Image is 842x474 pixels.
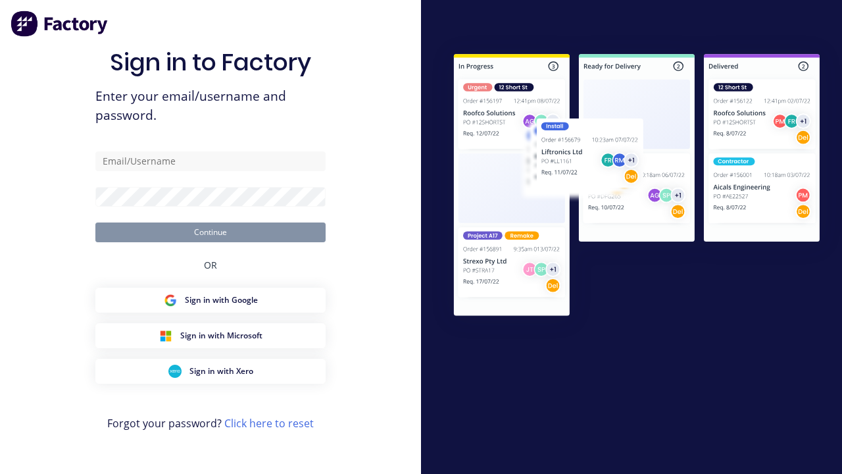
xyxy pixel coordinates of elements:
h1: Sign in to Factory [110,48,311,76]
button: Microsoft Sign inSign in with Microsoft [95,323,326,348]
span: Forgot your password? [107,415,314,431]
img: Factory [11,11,109,37]
img: Google Sign in [164,294,177,307]
div: OR [204,242,217,288]
button: Continue [95,223,326,242]
span: Sign in with Google [185,294,258,306]
input: Email/Username [95,151,326,171]
button: Xero Sign inSign in with Xero [95,359,326,384]
span: Sign in with Microsoft [180,330,262,342]
button: Google Sign inSign in with Google [95,288,326,313]
img: Microsoft Sign in [159,329,172,342]
span: Sign in with Xero [189,365,253,377]
img: Xero Sign in [168,365,182,378]
img: Sign in [432,34,842,340]
span: Enter your email/username and password. [95,87,326,125]
a: Click here to reset [224,416,314,431]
